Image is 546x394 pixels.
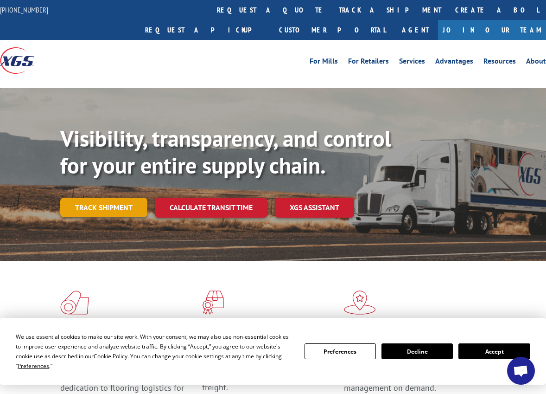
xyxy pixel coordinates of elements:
[94,352,127,360] span: Cookie Policy
[272,20,393,40] a: Customer Portal
[138,20,272,40] a: Request a pickup
[60,124,391,180] b: Visibility, transparency, and control for your entire supply chain.
[202,291,224,315] img: xgs-icon-focused-on-flooring-red
[483,58,516,68] a: Resources
[393,20,438,40] a: Agent
[60,198,147,217] a: Track shipment
[348,58,389,68] a: For Retailers
[526,58,546,68] a: About
[435,58,473,68] a: Advantages
[18,362,49,370] span: Preferences
[155,198,267,218] a: Calculate transit time
[275,198,354,218] a: XGS ASSISTANT
[16,332,293,371] div: We use essential cookies to make our site work. With your consent, we may also use non-essential ...
[344,291,376,315] img: xgs-icon-flagship-distribution-model-red
[507,357,535,385] a: Open chat
[310,58,338,68] a: For Mills
[305,343,376,359] button: Preferences
[438,20,546,40] a: Join Our Team
[399,58,425,68] a: Services
[381,343,453,359] button: Decline
[344,360,474,393] span: Our agile distribution network gives you nationwide inventory management on demand.
[458,343,530,359] button: Accept
[60,291,89,315] img: xgs-icon-total-supply-chain-intelligence-red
